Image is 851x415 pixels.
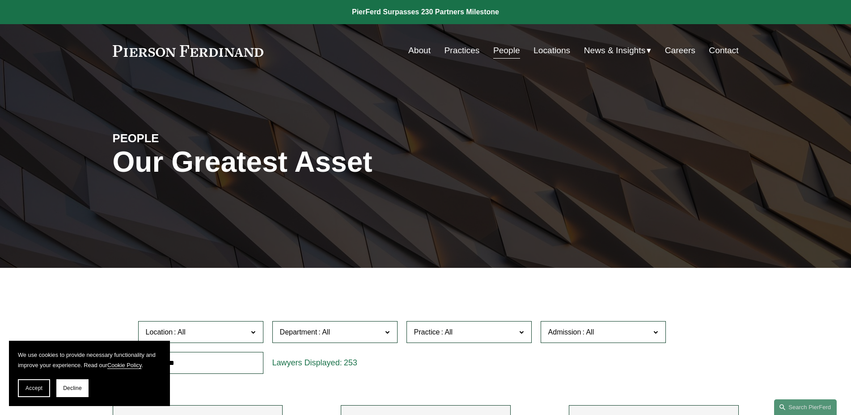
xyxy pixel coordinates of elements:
h4: PEOPLE [113,131,269,145]
span: Department [280,328,318,336]
a: Search this site [774,399,837,415]
a: People [493,42,520,59]
span: 253 [344,358,357,367]
a: folder dropdown [584,42,652,59]
span: Practice [414,328,440,336]
section: Cookie banner [9,341,170,406]
h1: Our Greatest Asset [113,146,530,178]
a: Practices [445,42,480,59]
span: Admission [548,328,581,336]
a: Locations [533,42,570,59]
span: Location [146,328,173,336]
button: Accept [18,379,50,397]
a: Careers [665,42,695,59]
span: News & Insights [584,43,646,59]
a: Cookie Policy [107,362,142,368]
a: Contact [709,42,738,59]
span: Accept [25,385,42,391]
p: We use cookies to provide necessary functionality and improve your experience. Read our . [18,350,161,370]
button: Decline [56,379,89,397]
span: Decline [63,385,82,391]
a: About [408,42,431,59]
